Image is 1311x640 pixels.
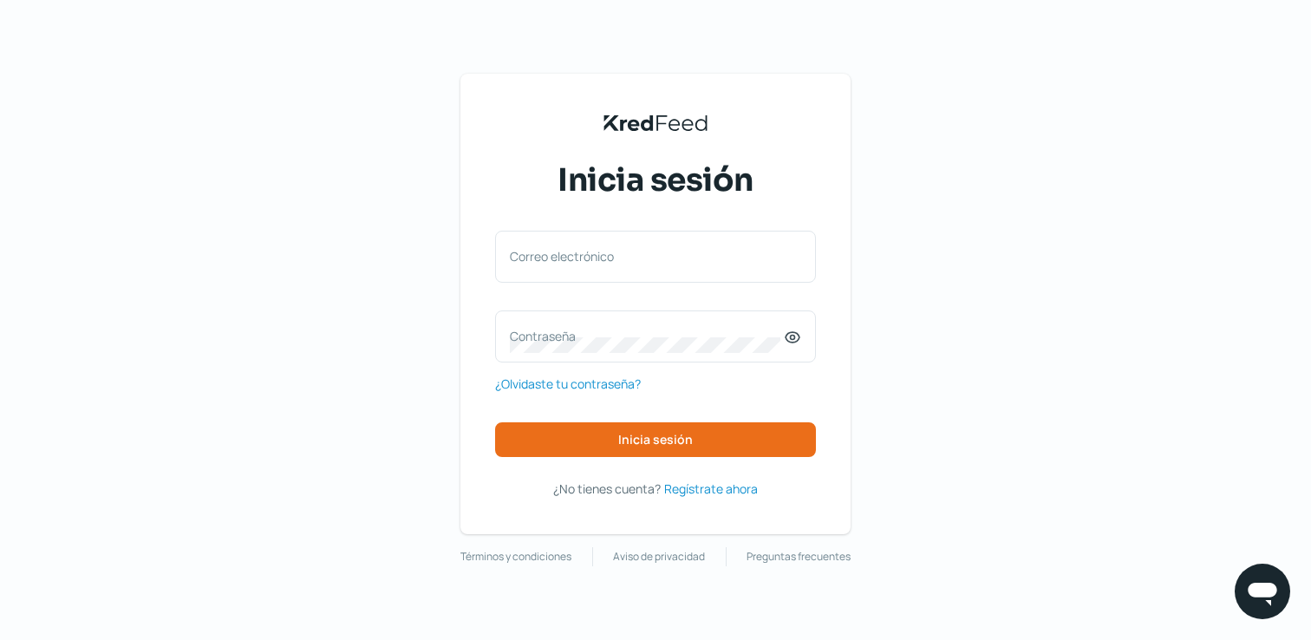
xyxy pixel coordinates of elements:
[664,478,758,500] a: Regístrate ahora
[510,328,784,344] label: Contraseña
[618,434,693,446] span: Inicia sesión
[495,373,641,395] a: ¿Olvidaste tu contraseña?
[510,248,784,264] label: Correo electrónico
[460,547,571,566] a: Términos y condiciones
[495,422,816,457] button: Inicia sesión
[1245,574,1280,609] img: chatIcon
[553,480,661,497] span: ¿No tienes cuenta?
[558,159,753,202] span: Inicia sesión
[747,547,851,566] a: Preguntas frecuentes
[613,547,705,566] a: Aviso de privacidad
